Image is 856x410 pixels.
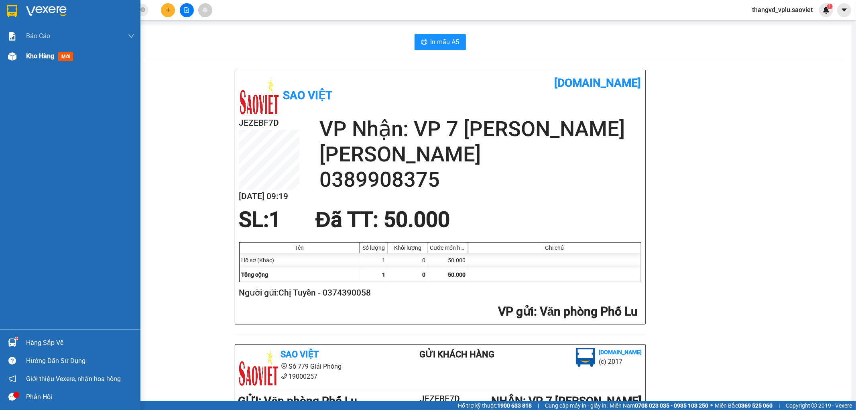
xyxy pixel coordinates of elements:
sup: 1 [15,337,18,340]
li: 19000257 [238,371,388,381]
h2: JEZEBF7D [407,392,474,406]
span: 1 [828,4,831,9]
span: | [538,401,539,410]
span: Giới thiệu Vexere, nhận hoa hồng [26,374,121,384]
span: 1 [382,271,386,278]
strong: 1900 633 818 [497,402,532,409]
span: question-circle [8,357,16,365]
span: file-add [184,7,189,13]
h2: VP Nhận: VP 7 [PERSON_NAME] [319,116,641,142]
h2: JEZEBF7D [4,47,65,60]
b: [DOMAIN_NAME] [599,349,642,355]
strong: 0708 023 035 - 0935 103 250 [635,402,708,409]
b: Sao Việt [283,89,333,102]
button: file-add [180,3,194,17]
span: Đã TT : 50.000 [315,207,450,232]
sup: 1 [827,4,833,9]
div: Số lượng [362,245,386,251]
img: warehouse-icon [8,339,16,347]
span: Kho hàng [26,52,54,60]
img: warehouse-icon [8,52,16,61]
h2: [DATE] 09:19 [239,190,299,203]
b: Sao Việt [49,19,98,32]
span: plus [165,7,171,13]
img: solution-icon [8,32,16,41]
div: Khối lượng [390,245,426,251]
div: Cước món hàng [430,245,466,251]
span: ⚪️ [710,404,713,407]
div: Phản hồi [26,391,134,403]
button: caret-down [837,3,851,17]
span: 0 [423,271,426,278]
b: Gửi khách hàng [419,349,494,359]
span: caret-down [841,6,848,14]
span: environment [281,363,287,369]
span: In mẫu A5 [431,37,460,47]
span: Cung cấp máy in - giấy in: [545,401,608,410]
span: thangvd_vplu.saoviet [746,5,819,15]
img: logo-vxr [7,5,17,17]
h2: [PERSON_NAME] [319,142,641,167]
img: icon-new-feature [823,6,830,14]
div: Hướng dẫn sử dụng [26,355,134,367]
span: notification [8,375,16,383]
span: | [779,401,780,410]
span: SL: [239,207,269,232]
b: Sao Việt [281,349,319,359]
span: 50.000 [448,271,466,278]
b: GỬI : Văn phòng Phố Lu [238,394,358,408]
button: aim [198,3,212,17]
img: logo.jpg [238,348,279,388]
span: copyright [811,403,817,408]
h2: JEZEBF7D [239,116,299,130]
span: close-circle [140,6,145,14]
span: phone [281,373,287,379]
span: Miền Nam [610,401,708,410]
b: NHẬN : VP 7 [PERSON_NAME] [491,394,642,408]
img: logo.jpg [576,348,595,367]
span: Hỗ trợ kỹ thuật: [458,401,532,410]
b: [DOMAIN_NAME] [555,76,641,90]
div: Hàng sắp về [26,337,134,349]
span: Tổng cộng [242,271,268,278]
span: mới [58,52,73,61]
h2: VP Nhận: VP 7 [PERSON_NAME] [42,47,194,97]
b: [DOMAIN_NAME] [107,6,194,20]
div: Ghi chú [470,245,639,251]
strong: 0369 525 060 [738,402,773,409]
li: Số 779 Giải Phóng [238,361,388,371]
div: 0 [388,253,428,267]
span: VP gửi [498,304,534,318]
span: Báo cáo [26,31,50,41]
h2: 0389908375 [319,167,641,192]
h2: Người gửi: Chị Tuyền - 0374390058 [239,286,638,300]
button: plus [161,3,175,17]
span: close-circle [140,7,145,12]
li: (c) 2017 [599,357,642,367]
span: Miền Bắc [715,401,773,410]
div: 50.000 [428,253,468,267]
div: Tên [242,245,358,251]
h2: : Văn phòng Phố Lu [239,304,638,320]
span: 1 [269,207,281,232]
img: logo.jpg [239,76,279,116]
button: printerIn mẫu A5 [415,34,466,50]
span: down [128,33,134,39]
span: aim [202,7,208,13]
span: message [8,393,16,401]
div: 1 [360,253,388,267]
span: printer [421,39,427,46]
img: logo.jpg [4,6,45,47]
div: Hồ sơ (Khác) [240,253,360,267]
